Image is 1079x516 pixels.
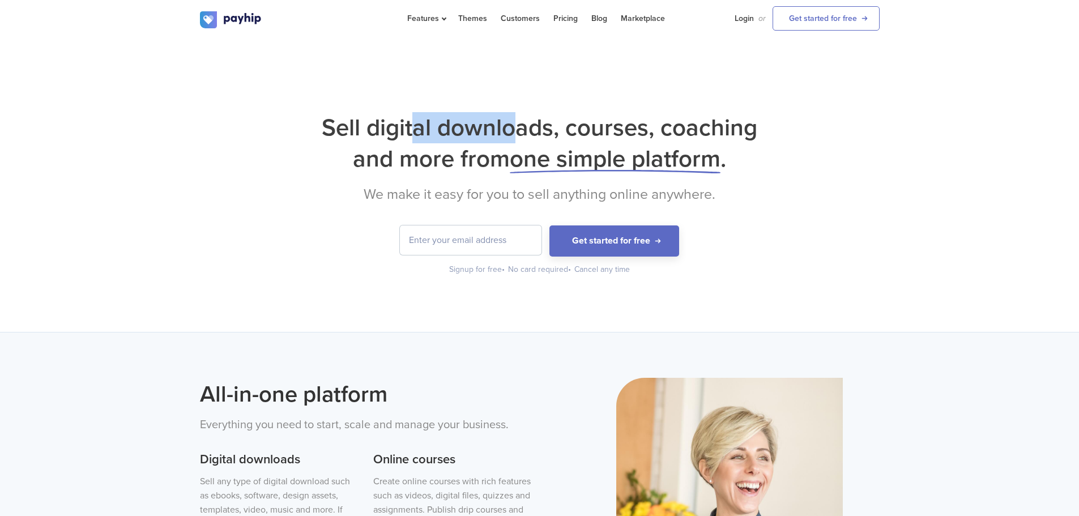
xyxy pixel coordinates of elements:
[373,451,531,469] h3: Online courses
[568,265,571,274] span: •
[200,11,262,28] img: logo.svg
[574,264,630,275] div: Cancel any time
[200,416,531,434] p: Everything you need to start, scale and manage your business.
[200,451,357,469] h3: Digital downloads
[400,225,541,255] input: Enter your email address
[502,265,505,274] span: •
[449,264,506,275] div: Signup for free
[200,378,531,411] h2: All-in-one platform
[508,264,572,275] div: No card required
[200,186,880,203] h2: We make it easy for you to sell anything online anywhere.
[549,225,679,257] button: Get started for free
[200,112,880,174] h1: Sell digital downloads, courses, coaching and more from
[407,14,445,23] span: Features
[773,6,880,31] a: Get started for free
[720,144,726,173] span: .
[510,144,720,173] span: one simple platform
